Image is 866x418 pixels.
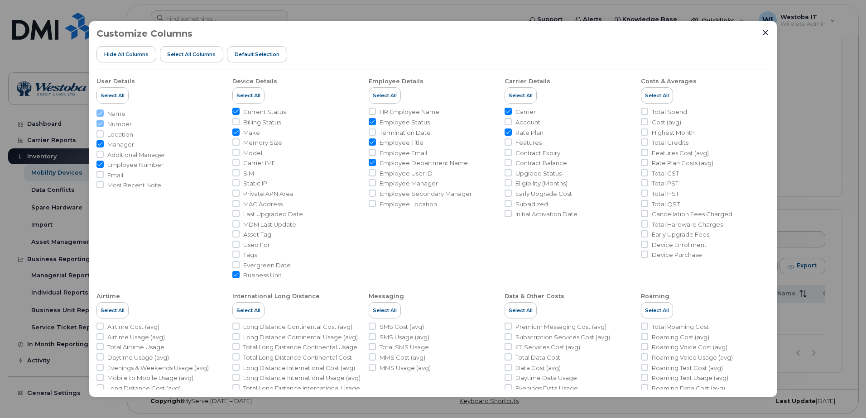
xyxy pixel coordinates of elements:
[232,292,320,300] div: International Long Distance
[243,251,257,259] span: Tags
[515,210,577,218] span: Initial Activation Date
[107,109,125,118] span: Name
[652,149,709,157] span: Features Cost (avg)
[380,149,427,157] span: Employee Email
[243,169,254,178] span: SIM
[641,87,673,104] button: Select All
[515,179,568,188] span: Eligibility (Months)
[652,323,709,331] span: Total Roaming Cost
[641,292,669,300] div: Roaming
[243,220,296,229] span: MDM Last Update
[652,251,702,259] span: Device Purchase
[380,323,424,331] span: SMS Cost (avg)
[107,151,165,159] span: Additional Manager
[243,149,262,157] span: Model
[380,179,438,188] span: Employee Manager
[107,333,165,342] span: Airtime Usage (avg)
[515,364,561,372] span: Data Cost (avg)
[380,118,430,127] span: Employee Status
[96,302,129,318] button: Select All
[652,138,688,147] span: Total Credits
[515,138,542,147] span: Features
[652,384,725,393] span: Roaming Data Cost (avg)
[243,159,277,167] span: Carrier IMEI
[160,46,224,62] button: Select all Columns
[380,108,439,116] span: HR Employee Name
[373,307,397,314] span: Select All
[369,77,423,85] div: Employee Details
[243,374,361,382] span: Long Distance International Usage (avg)
[107,384,181,393] span: Long Distance Cost (avg)
[243,118,281,127] span: Billing Status
[96,28,192,38] h3: Customize Columns
[641,77,697,85] div: Costs & Averages
[652,190,679,198] span: Total HST
[505,302,537,318] button: Select All
[243,190,293,198] span: Private APN Area
[515,200,548,209] span: Subsidized
[505,292,564,300] div: Data & Other Costs
[515,149,560,157] span: Contract Expiry
[232,77,277,85] div: Device Details
[515,343,580,351] span: 411 Services Cost (avg)
[380,138,423,147] span: Employee Title
[645,307,669,314] span: Select All
[380,159,468,167] span: Employee Department Name
[515,333,610,342] span: Subscription Services Cost (avg)
[380,364,431,372] span: MMS Usage (avg)
[96,292,120,300] div: Airtime
[232,302,265,318] button: Select All
[515,159,567,167] span: Contract Balance
[243,333,358,342] span: Long Distance Continental Usage (avg)
[652,353,733,362] span: Roaming Voice Usage (avg)
[107,140,134,149] span: Manager
[515,118,540,127] span: Account
[243,271,282,280] span: Business Unit
[505,77,550,85] div: Carrier Details
[652,210,732,218] span: Cancellation Fees Charged
[380,190,472,198] span: Employee Secondary Manager
[107,181,161,190] span: Most Recent Note
[104,51,149,58] span: Hide All Columns
[107,323,159,331] span: Airtime Cost (avg)
[515,190,572,198] span: Early Upgrade Cost
[232,87,265,104] button: Select All
[167,51,216,58] span: Select all Columns
[652,169,679,178] span: Total GST
[515,323,606,331] span: Premium Messaging Cost (avg)
[101,307,125,314] span: Select All
[380,128,431,137] span: Termination Date
[227,46,287,62] button: Default Selection
[107,171,123,180] span: Email
[380,200,437,209] span: Employee Location
[107,374,193,382] span: Mobile to Mobile Usage (avg)
[243,179,267,188] span: Static IP
[509,307,533,314] span: Select All
[515,384,578,393] span: Evenings Data Usage
[505,87,537,104] button: Select All
[380,169,433,178] span: Employee User ID
[243,343,357,351] span: Total Long Distance Continental Usage
[243,261,291,270] span: Evergreen Date
[652,200,680,209] span: Total QST
[236,307,260,314] span: Select All
[101,92,125,99] span: Select All
[235,51,279,58] span: Default Selection
[652,220,723,229] span: Total Hardware Charges
[380,353,425,362] span: MMS Cost (avg)
[96,77,135,85] div: User Details
[243,384,360,393] span: Total Long Distance International Usage
[243,138,282,147] span: Memory Size
[652,364,723,372] span: Roaming Text Cost (avg)
[515,169,562,178] span: Upgrade Status
[243,128,260,137] span: Make
[96,46,156,62] button: Hide All Columns
[652,230,709,239] span: Early Upgrade Fees
[652,108,687,116] span: Total Spend
[369,292,404,300] div: Messaging
[243,241,270,249] span: Used For
[515,128,544,137] span: Rate Plan
[107,364,209,372] span: Evenings & Weekends Usage (avg)
[96,87,129,104] button: Select All
[369,87,401,104] button: Select All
